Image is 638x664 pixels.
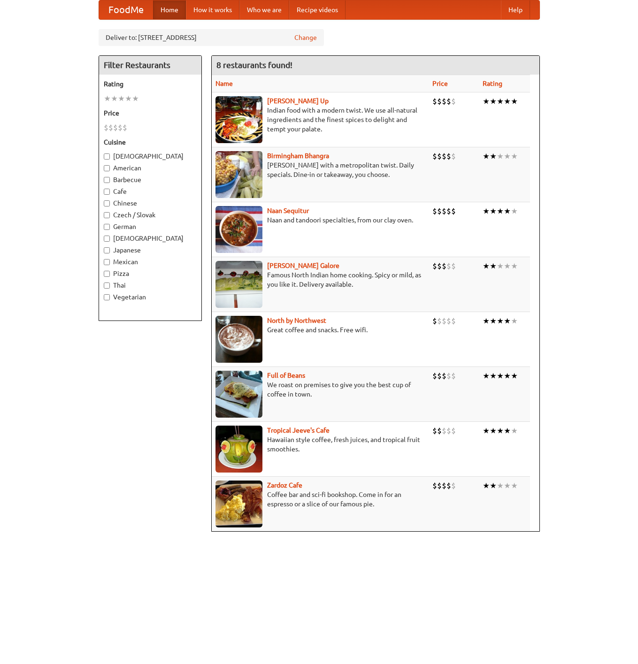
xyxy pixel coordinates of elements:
li: $ [437,426,442,436]
li: $ [446,261,451,271]
li: ★ [490,151,497,161]
input: Vegetarian [104,294,110,300]
li: ★ [490,261,497,271]
input: Barbecue [104,177,110,183]
h4: Filter Restaurants [99,56,201,75]
label: Barbecue [104,175,197,184]
li: ★ [490,371,497,381]
li: $ [442,261,446,271]
li: $ [451,426,456,436]
p: Hawaiian style coffee, fresh juices, and tropical fruit smoothies. [215,435,425,454]
li: ★ [118,93,125,104]
li: $ [446,316,451,326]
p: [PERSON_NAME] with a metropolitan twist. Daily specials. Dine-in or takeaway, you choose. [215,160,425,179]
li: $ [108,122,113,133]
div: Deliver to: [STREET_ADDRESS] [99,29,324,46]
input: Mexican [104,259,110,265]
li: $ [437,316,442,326]
a: Home [153,0,186,19]
li: $ [113,122,118,133]
li: $ [437,371,442,381]
p: Great coffee and snacks. Free wifi. [215,325,425,335]
li: ★ [497,151,504,161]
a: Rating [483,80,502,87]
li: ★ [504,316,511,326]
li: ★ [497,261,504,271]
p: Naan and tandoori specialties, from our clay oven. [215,215,425,225]
li: ★ [504,481,511,491]
li: ★ [483,151,490,161]
li: $ [446,96,451,107]
a: Full of Beans [267,372,305,379]
li: $ [451,371,456,381]
a: [PERSON_NAME] Up [267,97,329,105]
label: [DEMOGRAPHIC_DATA] [104,234,197,243]
a: Change [294,33,317,42]
b: North by Northwest [267,317,326,324]
li: $ [451,316,456,326]
a: Help [501,0,530,19]
h5: Rating [104,79,197,89]
li: ★ [125,93,132,104]
li: ★ [490,96,497,107]
p: Famous North Indian home cooking. Spicy or mild, as you like it. Delivery available. [215,270,425,289]
b: Tropical Jeeve's Cafe [267,427,330,434]
h5: Price [104,108,197,118]
li: $ [123,122,127,133]
li: ★ [490,426,497,436]
input: German [104,224,110,230]
li: $ [451,151,456,161]
a: Naan Sequitur [267,207,309,214]
li: ★ [497,206,504,216]
li: ★ [483,96,490,107]
p: Indian food with a modern twist. We use all-natural ingredients and the finest spices to delight ... [215,106,425,134]
li: $ [437,151,442,161]
li: $ [451,261,456,271]
li: $ [432,481,437,491]
li: $ [118,122,123,133]
label: Chinese [104,198,197,208]
li: $ [104,122,108,133]
li: ★ [504,371,511,381]
li: $ [437,261,442,271]
li: $ [446,151,451,161]
label: American [104,163,197,173]
img: currygalore.jpg [215,261,262,308]
img: north.jpg [215,316,262,363]
input: American [104,165,110,171]
a: How it works [186,0,239,19]
li: ★ [504,206,511,216]
label: Czech / Slovak [104,210,197,220]
li: ★ [511,426,518,436]
li: ★ [490,206,497,216]
h5: Cuisine [104,137,197,147]
li: ★ [511,206,518,216]
label: Mexican [104,257,197,267]
li: ★ [483,426,490,436]
li: $ [446,481,451,491]
a: Name [215,80,233,87]
li: ★ [511,316,518,326]
label: German [104,222,197,231]
img: naansequitur.jpg [215,206,262,253]
li: ★ [104,93,111,104]
input: Thai [104,282,110,289]
li: $ [446,371,451,381]
li: ★ [483,261,490,271]
a: [PERSON_NAME] Galore [267,262,339,269]
a: Who we are [239,0,289,19]
li: ★ [111,93,118,104]
li: ★ [497,426,504,436]
li: $ [437,206,442,216]
li: $ [451,206,456,216]
input: [DEMOGRAPHIC_DATA] [104,236,110,242]
a: Recipe videos [289,0,346,19]
input: Cafe [104,189,110,195]
label: Pizza [104,269,197,278]
a: Zardoz Cafe [267,481,302,489]
li: $ [442,316,446,326]
li: ★ [511,96,518,107]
